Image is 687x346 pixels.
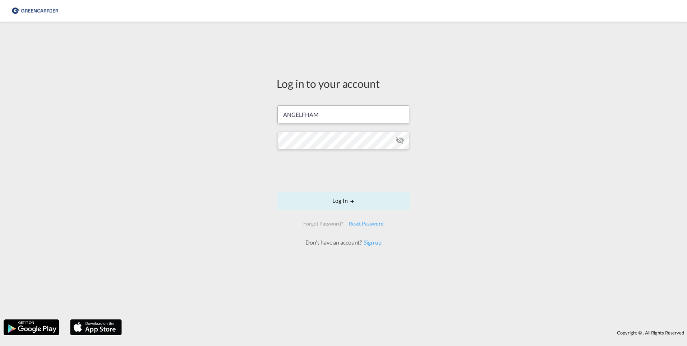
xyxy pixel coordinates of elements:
[69,319,123,336] img: apple.png
[300,217,346,230] div: Forgot Password?
[11,3,59,19] img: 8cf206808afe11efa76fcd1e3d746489.png
[346,217,387,230] div: Reset Password
[125,327,687,339] div: Copyright © . All Rights Reserved
[298,238,389,246] div: Don't have an account?
[396,136,404,145] md-icon: icon-eye-off
[289,156,398,185] iframe: reCAPTCHA
[277,192,410,210] button: LOGIN
[277,76,410,91] div: Log in to your account
[277,105,409,123] input: Enter email/phone number
[362,239,381,246] a: Sign up
[3,319,60,336] img: google.png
